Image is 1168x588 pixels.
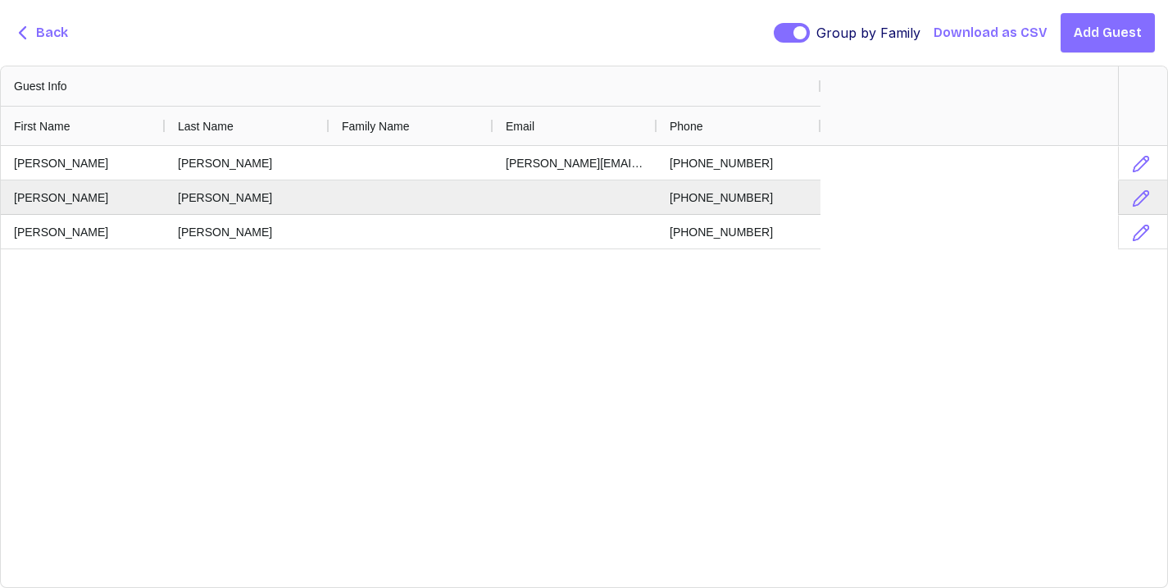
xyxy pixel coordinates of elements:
div: [PERSON_NAME] [1,180,165,214]
div: [PHONE_NUMBER] [657,146,820,180]
div: [PERSON_NAME] [1,215,165,248]
span: Email [506,120,534,133]
div: [PHONE_NUMBER] [657,215,820,248]
div: [PERSON_NAME] [165,215,329,248]
span: Add Guest [1074,23,1142,43]
span: Last Name [178,120,234,133]
button: Add Guest [1061,13,1155,52]
div: [PHONE_NUMBER] [657,180,820,214]
span: Guest Info [14,80,67,93]
span: Back [36,23,68,43]
span: Family Name [342,120,409,133]
button: Back [13,23,68,43]
div: [PERSON_NAME][EMAIL_ADDRESS][DOMAIN_NAME] [493,146,657,180]
div: [PERSON_NAME] [165,146,329,180]
span: Group by Family [816,23,920,43]
span: First Name [14,120,70,133]
span: Phone [670,120,702,133]
button: Download as CSV [934,23,1048,43]
div: [PERSON_NAME] [1,146,165,180]
div: [PERSON_NAME] [165,180,329,214]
